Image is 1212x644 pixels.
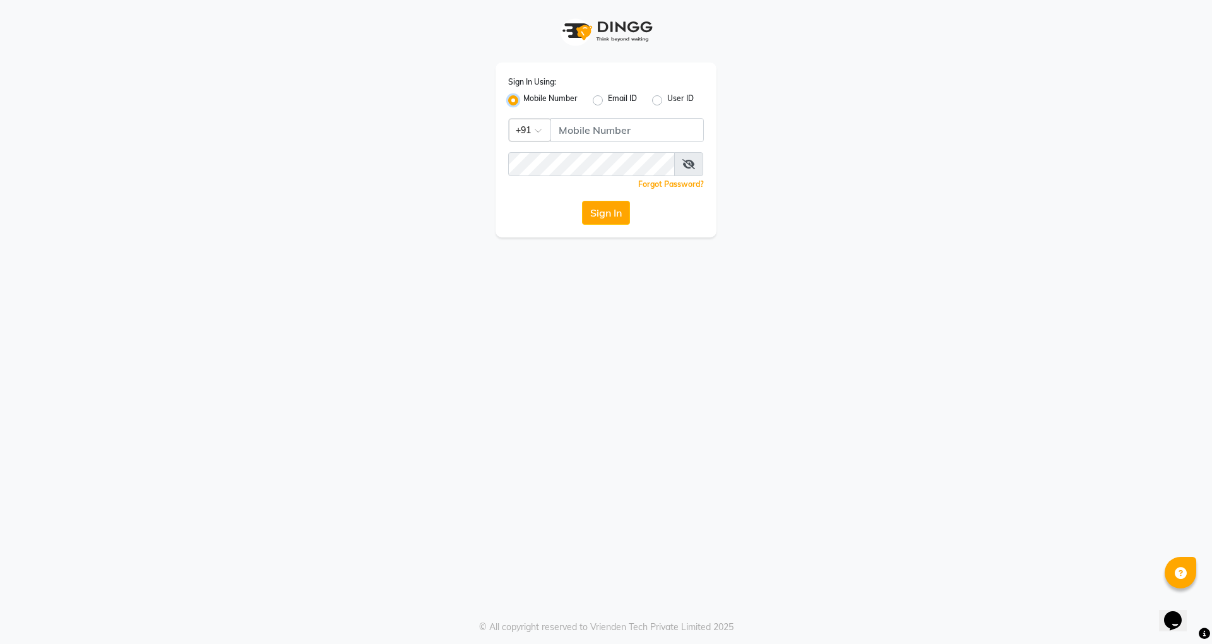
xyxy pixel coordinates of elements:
label: User ID [667,93,694,108]
button: Sign In [582,201,630,225]
input: Username [508,152,675,176]
iframe: chat widget [1159,593,1199,631]
label: Sign In Using: [508,76,556,88]
input: Username [550,118,704,142]
img: logo1.svg [555,13,656,50]
label: Mobile Number [523,93,578,108]
label: Email ID [608,93,637,108]
a: Forgot Password? [638,179,704,189]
